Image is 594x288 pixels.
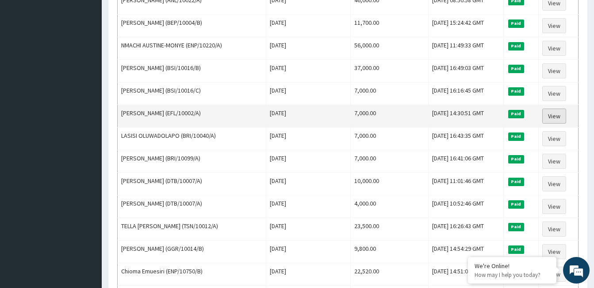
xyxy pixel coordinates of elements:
[118,15,266,37] td: [PERSON_NAME] (BEP/10004/B)
[266,195,350,218] td: [DATE]
[16,44,36,66] img: d_794563401_company_1708531726252_794563401
[350,82,428,105] td: 7,000.00
[508,19,524,27] span: Paid
[266,37,350,60] td: [DATE]
[429,241,504,263] td: [DATE] 14:54:29 GMT
[508,178,524,186] span: Paid
[542,176,566,191] a: View
[429,150,504,173] td: [DATE] 16:41:06 GMT
[350,15,428,37] td: 11,700.00
[145,4,166,26] div: Minimize live chat window
[350,128,428,150] td: 7,000.00
[508,87,524,95] span: Paid
[542,18,566,33] a: View
[266,105,350,128] td: [DATE]
[542,244,566,259] a: View
[542,109,566,124] a: View
[266,60,350,82] td: [DATE]
[350,195,428,218] td: 4,000.00
[429,105,504,128] td: [DATE] 14:30:51 GMT
[429,218,504,241] td: [DATE] 16:26:43 GMT
[118,37,266,60] td: NMACHI AUSTINE-MONYE (ENP/10220/A)
[508,132,524,140] span: Paid
[266,82,350,105] td: [DATE]
[118,241,266,263] td: [PERSON_NAME] (GGR/10014/B)
[429,15,504,37] td: [DATE] 15:24:42 GMT
[350,105,428,128] td: 7,000.00
[475,262,550,270] div: We're Online!
[508,155,524,163] span: Paid
[350,263,428,286] td: 22,520.00
[118,173,266,195] td: [PERSON_NAME] (DTB/10007/A)
[118,195,266,218] td: [PERSON_NAME] (DTB/10007/A)
[266,128,350,150] td: [DATE]
[429,173,504,195] td: [DATE] 11:01:46 GMT
[542,41,566,56] a: View
[429,128,504,150] td: [DATE] 16:43:35 GMT
[542,222,566,237] a: View
[350,218,428,241] td: 23,500.00
[508,65,524,73] span: Paid
[542,63,566,78] a: View
[350,60,428,82] td: 37,000.00
[266,173,350,195] td: [DATE]
[429,60,504,82] td: [DATE] 16:49:03 GMT
[542,154,566,169] a: View
[118,263,266,286] td: Chioma Emuesiri (ENP/10750/B)
[118,218,266,241] td: TELLA [PERSON_NAME] (TSN/10012/A)
[118,82,266,105] td: [PERSON_NAME] (BSI/10016/C)
[350,173,428,195] td: 10,000.00
[118,128,266,150] td: LASISI OLUWADOLAPO (BRI/10040/A)
[118,105,266,128] td: [PERSON_NAME] (EFL/10002/A)
[51,87,122,177] span: We're online!
[508,245,524,253] span: Paid
[542,131,566,146] a: View
[429,37,504,60] td: [DATE] 11:49:33 GMT
[266,150,350,173] td: [DATE]
[475,271,550,279] p: How may I help you today?
[46,50,149,61] div: Chat with us now
[508,42,524,50] span: Paid
[350,150,428,173] td: 7,000.00
[429,195,504,218] td: [DATE] 10:52:46 GMT
[266,218,350,241] td: [DATE]
[350,37,428,60] td: 56,000.00
[266,241,350,263] td: [DATE]
[508,110,524,118] span: Paid
[542,199,566,214] a: View
[429,82,504,105] td: [DATE] 16:16:45 GMT
[266,263,350,286] td: [DATE]
[266,15,350,37] td: [DATE]
[350,241,428,263] td: 9,800.00
[542,86,566,101] a: View
[4,193,169,224] textarea: Type your message and hit 'Enter'
[118,150,266,173] td: [PERSON_NAME] (BRI/10099/A)
[429,263,504,286] td: [DATE] 14:51:09 GMT
[508,200,524,208] span: Paid
[118,60,266,82] td: [PERSON_NAME] (BSI/10016/B)
[508,223,524,231] span: Paid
